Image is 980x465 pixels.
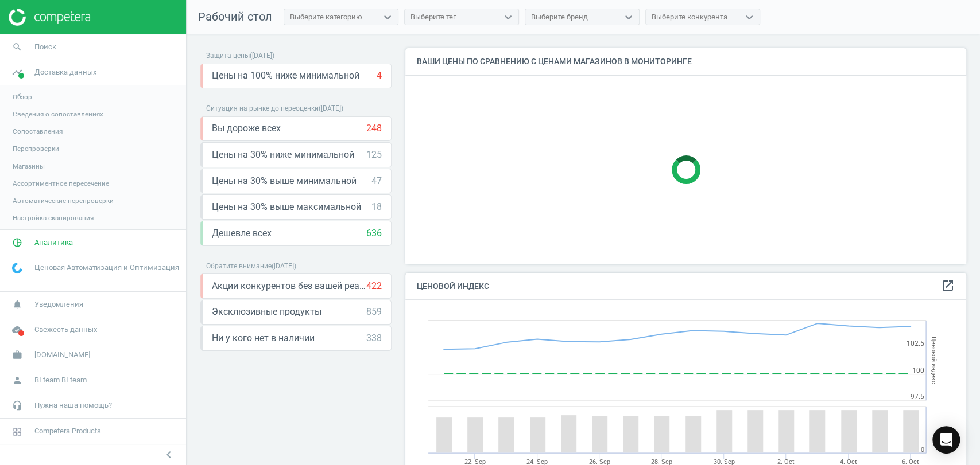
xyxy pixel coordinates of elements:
span: Competera Products [34,426,101,436]
span: Рабочий стол [198,10,272,24]
div: 338 [366,332,382,345]
a: open_in_new [941,279,955,294]
i: pie_chart_outlined [6,232,28,253]
button: chevron_left [154,447,183,462]
span: Доставка данных [34,67,96,77]
span: Нужна наша помощь? [34,400,112,411]
div: Open Intercom Messenger [932,426,960,454]
span: Обзор [13,92,32,101]
span: Вы дороже всех [212,122,281,135]
span: Цены на 30% ниже минимальной [212,149,354,161]
span: Сведения о сопоставлениях [13,110,103,119]
span: Эксклюзивные продукты [212,306,321,318]
div: 636 [366,227,382,240]
span: ( [DATE] ) [272,262,296,270]
span: Перепроверки [13,144,59,153]
div: Выберите тег [410,12,456,22]
tspan: Ценовой индекс [930,337,938,384]
img: wGWNvw8QSZomAAAAABJRU5ErkJggg== [12,263,22,273]
span: Автоматические перепроверки [13,196,114,205]
h4: Ваши цены по сравнению с ценами магазинов в мониторинге [405,48,966,75]
img: ajHJNr6hYgQAAAAASUVORK5CYII= [9,9,90,26]
span: Уведомления [34,299,83,310]
span: Настройка сканирования [13,213,94,222]
span: Цены на 100% ниже минимальной [212,69,359,82]
span: BI team BI team [34,375,87,385]
i: search [6,36,28,58]
span: ( [DATE] ) [250,52,274,60]
div: 859 [366,306,382,318]
span: Ценовая Автоматизация и Оптимизация [34,263,179,273]
i: work [6,344,28,366]
div: 47 [371,175,382,187]
span: Аналитика [34,237,73,248]
div: Выберите конкурента [652,12,727,22]
span: Ни у кого нет в наличии [212,332,315,345]
span: Сопоставления [13,127,63,136]
span: Свежесть данных [34,325,97,335]
i: open_in_new [941,279,955,292]
i: person [6,369,28,391]
div: 4 [377,69,382,82]
span: Цены на 30% выше максимальной [212,201,361,213]
div: 18 [371,201,382,213]
i: cloud_done [6,319,28,341]
span: Поиск [34,42,56,52]
div: 422 [366,280,382,292]
i: timeline [6,61,28,83]
text: 97.5 [911,393,924,401]
text: 100 [912,366,924,374]
i: chevron_left [162,448,176,462]
span: Обратите внимание [206,262,272,270]
span: Цены на 30% выше минимальной [212,175,357,187]
h4: Ценовой индекс [405,273,966,300]
div: 248 [366,122,382,135]
span: [DOMAIN_NAME] [34,350,90,360]
span: Магазины [13,162,45,171]
span: Дешевле всех [212,227,272,240]
text: 102.5 [907,339,924,347]
span: Акции конкурентов без вашей реакции [212,280,366,292]
text: 0 [921,446,924,454]
span: Защита цены [206,52,250,60]
div: Выберите категорию [290,12,362,22]
div: 125 [366,149,382,161]
span: ( [DATE] ) [319,104,343,112]
i: headset_mic [6,394,28,416]
div: Выберите бренд [531,12,588,22]
span: Ассортиментное пересечение [13,179,109,188]
span: Ситуация на рынке до переоценки [206,104,319,112]
i: notifications [6,294,28,315]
